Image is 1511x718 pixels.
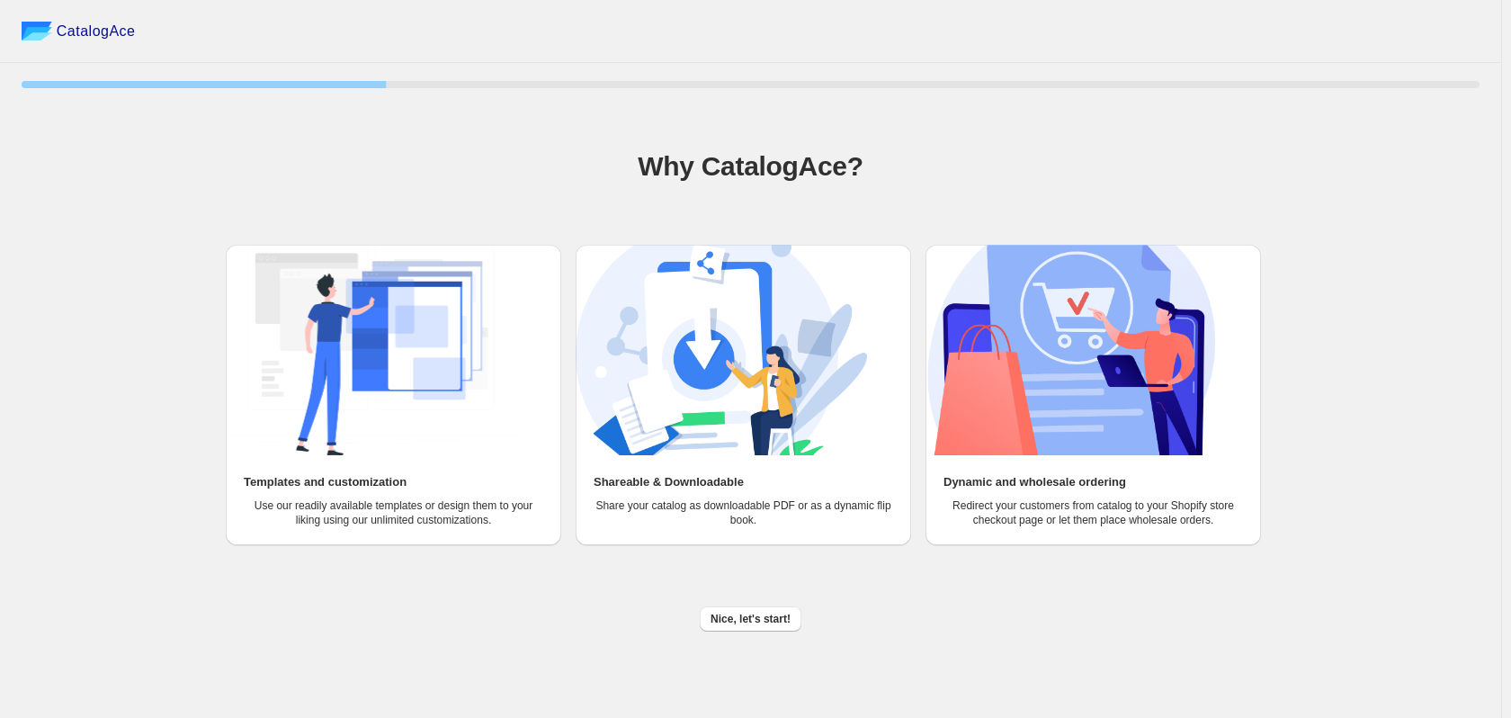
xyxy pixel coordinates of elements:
[943,473,1126,491] h2: Dynamic and wholesale ordering
[57,22,136,40] span: CatalogAce
[22,22,52,40] img: catalog ace
[244,498,543,527] p: Use our readily available templates or design them to your liking using our unlimited customizati...
[925,245,1217,455] img: Dynamic and wholesale ordering
[226,245,517,455] img: Templates and customization
[244,473,407,491] h2: Templates and customization
[594,498,893,527] p: Share your catalog as downloadable PDF or as a dynamic flip book.
[700,606,801,632] button: Nice, let's start!
[22,148,1480,184] h1: Why CatalogAce?
[943,498,1243,527] p: Redirect your customers from catalog to your Shopify store checkout page or let them place wholes...
[711,612,791,626] span: Nice, let's start!
[594,473,744,491] h2: Shareable & Downloadable
[576,245,867,455] img: Shareable & Downloadable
